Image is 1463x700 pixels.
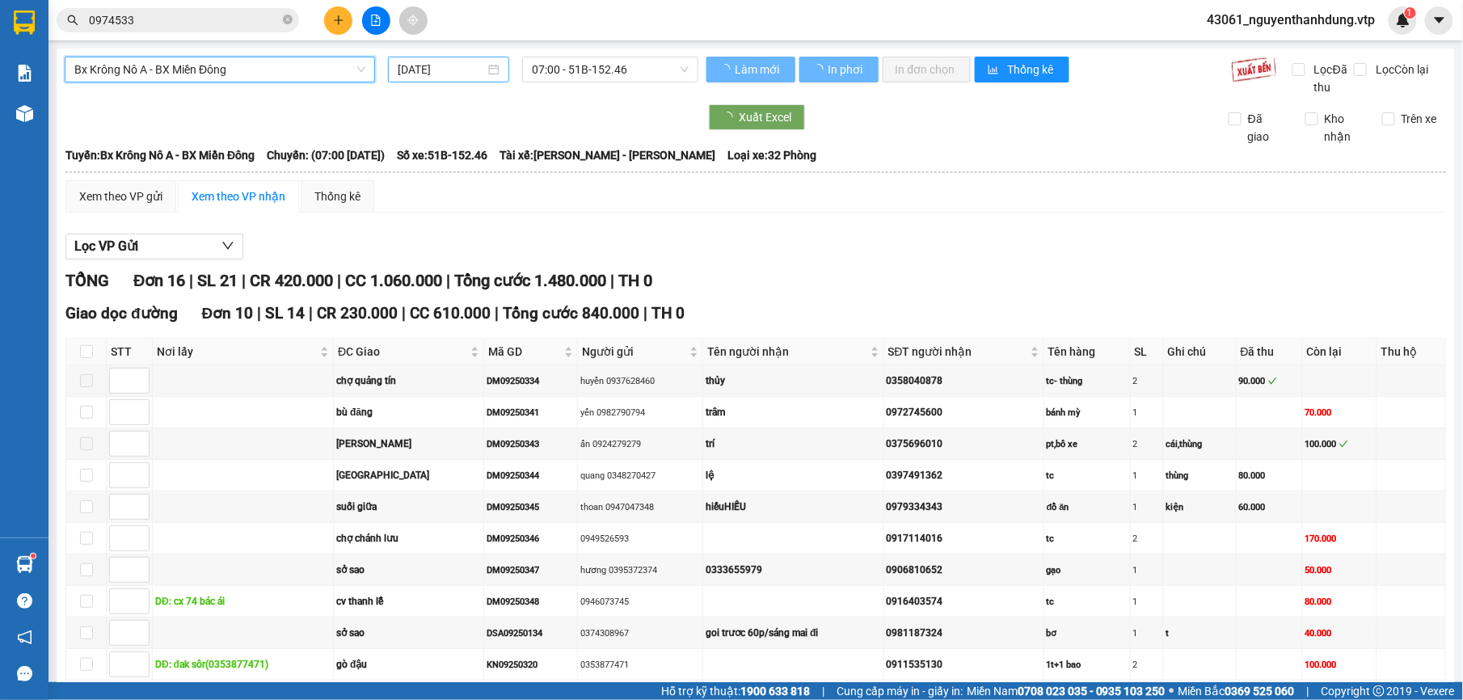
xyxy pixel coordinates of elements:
[317,304,398,323] span: CR 230.000
[887,657,1041,673] div: 0911535130
[56,97,188,109] strong: BIÊN NHẬN GỬI HÀNG HOÁ
[265,304,305,323] span: SL 14
[883,57,971,82] button: In đơn chọn
[706,436,880,452] div: trí
[709,104,805,130] button: Xuất Excel
[484,649,578,681] td: KN09250320
[1047,563,1128,577] div: gạo
[154,73,228,85] span: 13:22:06 [DATE]
[336,626,481,641] div: sở sao
[14,11,35,35] img: logo-vxr
[1047,374,1128,388] div: tc- thùng
[336,436,481,452] div: [PERSON_NAME]
[1237,339,1303,365] th: Đã thu
[706,500,880,515] div: hiếuHIẾU
[580,500,701,514] div: thoan 0947047348
[1318,110,1370,145] span: Kho nhận
[1133,406,1161,420] div: 1
[1425,6,1453,35] button: caret-down
[336,594,481,609] div: cv thanh lễ
[1305,626,1373,640] div: 40.000
[1008,61,1056,78] span: Thống kê
[884,460,1044,491] td: 0397491362
[651,304,685,323] span: TH 0
[887,373,1041,389] div: 0358040878
[16,112,33,136] span: Nơi gửi:
[1377,339,1446,365] th: Thu hộ
[484,365,578,397] td: DM09250334
[495,304,499,323] span: |
[719,64,733,75] span: loading
[1305,532,1373,546] div: 170.000
[1225,685,1295,698] strong: 0369 525 060
[884,397,1044,428] td: 0972745600
[884,649,1044,681] td: 0911535130
[65,271,109,290] span: TỔNG
[1305,406,1373,420] div: 70.000
[828,61,866,78] span: In phơi
[661,682,810,700] span: Hỗ trợ kỹ thuật:
[500,146,715,164] span: Tài xế: [PERSON_NAME] - [PERSON_NAME]
[887,594,1041,609] div: 0916403574
[89,11,280,29] input: Tìm tên, số ĐT hoặc mã đơn
[580,595,701,609] div: 0946073745
[727,146,816,164] span: Loại xe: 32 Phòng
[580,437,701,451] div: ấn 0924279279
[155,657,331,673] div: DĐ: đak sôr(0353877471)
[336,563,481,578] div: sở sao
[1432,13,1447,27] span: caret-down
[884,555,1044,586] td: 0906810652
[1166,437,1233,451] div: cái,thùng
[309,304,313,323] span: |
[610,271,614,290] span: |
[884,618,1044,649] td: 0981187324
[618,271,652,290] span: TH 0
[736,61,782,78] span: Làm mới
[1369,61,1431,78] span: Lọc Còn lại
[703,618,883,649] td: goi trươc 60p/sáng mai đi
[703,428,883,460] td: trí
[706,57,795,82] button: Làm mới
[1178,682,1295,700] span: Miền Bắc
[706,468,880,483] div: lệ
[703,397,883,428] td: trâm
[1133,437,1161,451] div: 2
[988,64,1001,77] span: bar-chart
[799,57,879,82] button: In phơi
[336,531,481,546] div: chợ chánh lưu
[822,682,824,700] span: |
[1047,626,1128,640] div: bơ
[580,532,701,546] div: 0949526593
[884,428,1044,460] td: 0375696010
[124,112,150,136] span: Nơi nhận:
[1131,339,1164,365] th: SL
[65,304,178,323] span: Giao dọc đường
[706,405,880,420] div: trâm
[192,188,285,205] div: Xem theo VP nhận
[703,491,883,523] td: hiếuHIẾU
[887,405,1041,420] div: 0972745600
[487,532,575,546] div: DM09250346
[398,61,486,78] input: 12/09/2025
[133,271,185,290] span: Đơn 16
[487,563,575,577] div: DM09250347
[975,57,1069,82] button: bar-chartThống kê
[1195,10,1389,30] span: 43061_nguyenthanhdung.vtp
[1047,437,1128,451] div: pt,bô xe
[250,271,333,290] span: CR 420.000
[1308,61,1354,96] span: Lọc Đã thu
[643,304,647,323] span: |
[1047,595,1128,609] div: tc
[1133,626,1161,640] div: 1
[1133,595,1161,609] div: 1
[580,469,701,483] div: quang 0348270427
[884,586,1044,618] td: 0916403574
[1339,440,1348,449] span: check
[484,555,578,586] td: DM09250347
[487,406,575,420] div: DM09250341
[1018,685,1166,698] strong: 0708 023 035 - 0935 103 250
[1239,374,1300,388] div: 90.000
[1305,658,1373,672] div: 100.000
[1239,469,1300,483] div: 80.000
[887,563,1041,578] div: 0906810652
